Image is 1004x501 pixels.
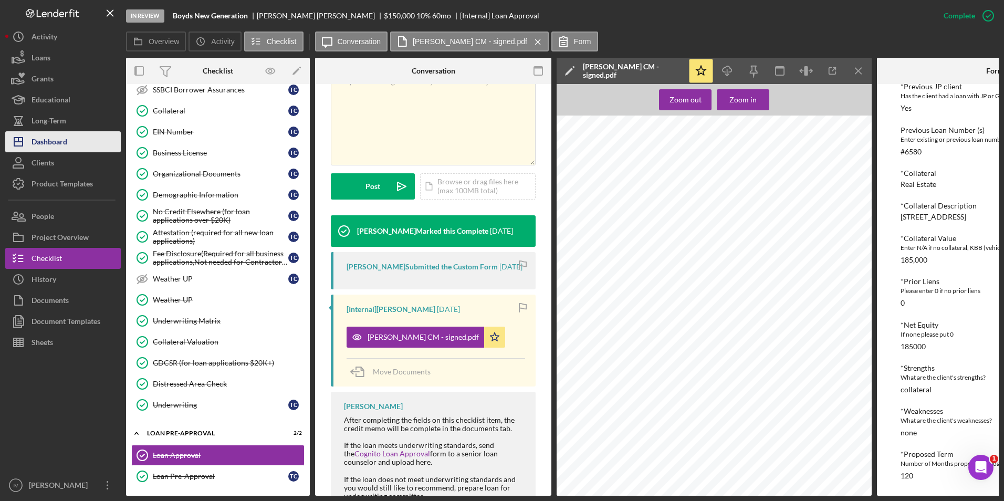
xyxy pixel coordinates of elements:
[583,62,683,79] div: [PERSON_NAME] CM - signed.pdf
[32,290,69,314] div: Documents
[32,269,56,293] div: History
[692,287,742,291] span: LOAN INFORMATION
[5,227,121,248] button: Project Overview
[373,367,431,376] span: Move Documents
[609,329,618,334] span: 10%
[901,472,913,480] div: 120
[131,184,305,205] a: Demographic InformationTC
[5,131,121,152] button: Dashboard
[831,170,838,175] span: Yes
[713,414,862,419] span: _______________________________ _______________________________
[707,293,729,297] span: PURPOSE
[32,173,93,197] div: Product Templates
[717,89,769,110] button: Zoom in
[288,169,299,179] div: T C
[5,269,121,290] button: History
[331,173,415,200] button: Post
[413,37,527,46] label: [PERSON_NAME] CM - signed.pdf
[5,206,121,227] button: People
[13,483,18,488] text: IV
[750,415,754,418] span: 15
[839,156,851,161] span: 62703
[754,415,755,418] span: :
[744,415,749,418] span: 2025
[32,248,62,272] div: Checklist
[153,275,288,283] div: Weather UP
[153,451,304,460] div: Loan Approval
[344,441,525,466] div: If the loan meets underwriting standards, send the form to a senior loan counselor and upload here.
[615,123,812,129] span: [PERSON_NAME] CREDIT MEMO FOR LOANS $50,000 AND OVER
[5,26,121,47] button: Activity
[283,430,302,436] div: 2 / 2
[131,352,305,373] a: GDCSR (for loan applications $20K+)
[764,159,780,163] span: STATE
[153,107,288,115] div: Collateral
[609,207,638,212] span: OWNERSHIP
[793,247,817,252] span: $251,638.26
[153,128,288,136] div: EIN Number
[667,318,766,323] span: INTEREST RATE AND REPAYMENT TERMS
[577,327,600,331] span: INTEREST
[5,152,121,173] button: Clients
[585,195,595,200] span: JOB
[147,430,276,436] div: LOAN PRE-APPROVAL
[742,415,743,418] span: ,
[582,332,595,337] span: RATE
[670,347,703,351] span: COLLATERAL
[712,415,735,418] span: [PERSON_NAME]
[655,258,658,263] span: $
[709,398,789,402] span: TITLE____________________________
[793,253,796,258] span: $
[131,331,305,352] a: Collateral Valuation
[644,201,667,205] span: CREATED
[153,228,288,245] div: Attestation (required for all new loan applications)
[793,270,817,275] span: $251,638.26
[720,195,733,200] span: JOBS
[687,207,692,212] span: %
[901,104,912,112] div: Yes
[203,67,233,75] div: Checklist
[131,373,305,394] a: Distressed Area Check
[357,227,488,235] div: [PERSON_NAME] Marked this Complete
[437,305,460,314] time: 2025-09-23 21:17
[573,414,706,419] span: APPROVAL SIGNATURES: ______________________________
[580,162,602,166] span: ADDRESS
[573,398,703,402] span: RECOMMENDED BY: NAME___________________________
[655,247,679,252] span: $251,638.26
[793,264,796,269] span: $
[582,368,586,373] span: A
[315,32,388,51] button: Conversation
[344,475,525,500] div: If the loan does not meet underwriting standards and you would still like to recommend, prepare l...
[5,173,121,194] a: Product Templates
[796,324,832,329] span: EST. MONTHLY
[5,332,121,353] button: Sheets
[720,247,760,252] span: Re-close NCF #6580
[354,449,430,458] a: Cognito Loan Approval
[126,32,186,51] button: Overview
[153,249,288,266] div: Fee Disclosure(Required for all business applications,Not needed for Contractor loans)
[632,352,746,357] span: [STREET_ADDRESS] [GEOGRAPHIC_DATA], Il. 62703
[792,300,827,305] span: 7 years / 25 years
[5,89,121,110] button: Educational
[649,184,676,189] span: LOAN TYPE
[783,293,837,297] span: TERM/AMORTIZATION
[347,327,505,348] button: [PERSON_NAME] CM - signed.pdf
[173,12,248,20] b: Boyds New Generation
[368,333,479,341] div: [PERSON_NAME] CM - signed.pdf
[131,121,305,142] a: EIN NumberTC
[288,190,299,200] div: T C
[288,400,299,410] div: T C
[126,9,164,23] div: In Review
[432,12,451,20] div: 60 mo
[747,170,754,175] span: Yes
[416,12,431,20] div: 10 %
[631,184,636,189] span: 40
[131,226,305,247] a: Attestation (required for all new loan applications)TC
[691,170,697,175] span: No
[153,207,288,224] div: No Credit Elsewhere (for loan applications over $20K)
[347,359,441,385] button: Move Documents
[605,216,645,221] span: [PERSON_NAME]
[765,179,782,183] span: Business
